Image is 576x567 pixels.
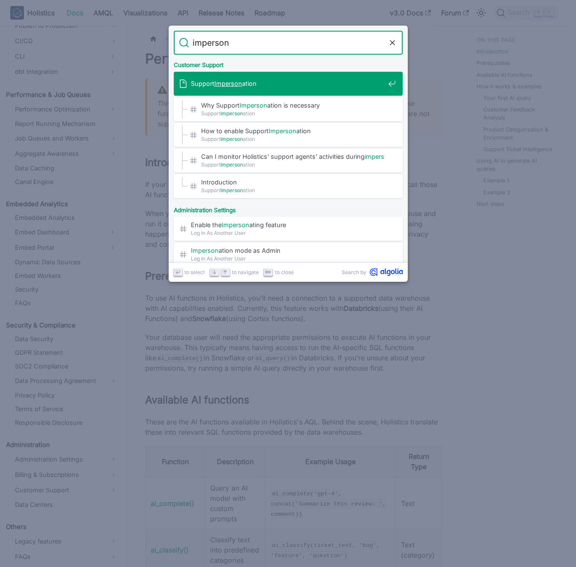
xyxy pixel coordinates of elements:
[201,152,385,161] span: Can I monitor Holistics' support agents' activities during ation process?​
[211,269,218,275] svg: Arrow down
[220,136,243,142] mark: Imperson
[174,123,403,147] a: How to enable SupportImpersonation​SupportImpersonation
[172,55,404,72] div: Customer Support
[387,38,398,48] button: Clear the query
[191,229,385,237] span: Log In As Another User
[184,268,205,276] span: to select
[175,269,181,275] svg: Enter key
[220,110,243,117] mark: Imperson
[201,161,385,169] span: Support ation
[214,80,242,87] mark: Imperson
[174,72,403,96] a: SupportImpersonation
[365,153,392,160] mark: imperson
[275,268,294,276] span: to close
[370,268,403,276] svg: Algolia
[342,268,366,276] span: Search by
[174,243,403,266] a: Impersonation mode as Admin​Log In As Another User
[174,217,403,241] a: Enable theImpersonating feature​Log In As Another User
[174,149,403,172] a: Can I monitor Holistics' support agents' activities duringimpersonation process?​SupportImpersona...
[269,127,296,134] mark: Imperson
[201,178,385,186] span: Introduction​
[342,268,403,276] a: Search byAlgolia
[191,221,385,229] span: Enable the ating feature​
[191,246,385,254] span: ation mode as Admin​
[172,200,404,217] div: Administration Settings
[201,127,385,135] span: How to enable Support ation​
[201,101,385,109] span: Why Support ation is necessary​
[222,269,228,275] svg: Arrow up
[191,247,219,254] mark: Imperson
[201,109,385,117] span: Support ation
[232,268,259,276] span: to navigate
[174,174,403,198] a: Introduction​SupportImpersonation
[191,254,385,263] span: Log In As Another User
[201,186,385,194] span: Support ation
[191,79,385,88] span: Support ation
[220,187,243,193] mark: Imperson
[201,135,385,143] span: Support ation
[240,102,267,109] mark: Imperson
[220,161,243,168] mark: Imperson
[174,97,403,121] a: Why SupportImpersonation is necessary​SupportImpersonation
[265,269,272,275] svg: Escape key
[189,31,387,55] input: Search docs
[222,221,249,228] mark: Imperson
